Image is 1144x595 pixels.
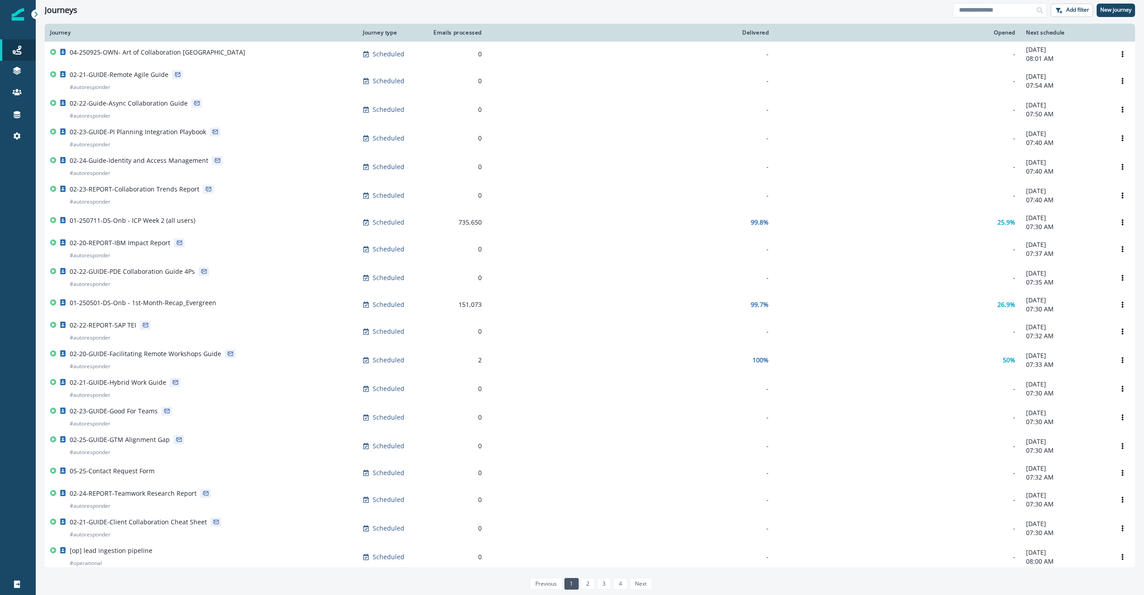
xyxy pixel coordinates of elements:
p: # autoresponder [70,448,110,457]
p: [DATE] [1026,351,1105,360]
div: - [492,162,769,171]
div: - [779,413,1015,422]
p: 100% [753,356,769,365]
p: [DATE] [1026,296,1105,305]
button: Options [1115,47,1130,61]
div: - [779,50,1015,59]
p: New journey [1100,7,1131,13]
div: - [779,442,1015,450]
p: 07:32 AM [1026,473,1105,482]
p: Scheduled [373,413,404,422]
p: [DATE] [1026,213,1105,222]
p: 02-20-REPORT-IBM Impact Report [70,238,170,247]
div: 0 [430,105,482,114]
p: [DATE] [1026,519,1105,528]
a: 02-20-REPORT-IBM Impact Report#autoresponderScheduled0--[DATE]07:37 AMOptions [45,235,1135,263]
div: Next schedule [1026,29,1105,36]
a: 02-23-REPORT-Collaboration Trends Report#autoresponderScheduled0--[DATE]07:40 AMOptions [45,181,1135,210]
button: Options [1115,271,1130,285]
p: 02-25-GUIDE-GTM Alignment Gap [70,435,170,444]
p: Scheduled [373,327,404,336]
p: [DATE] [1026,187,1105,195]
p: 07:30 AM [1026,500,1105,509]
div: - [492,384,769,393]
button: Options [1115,242,1130,256]
p: [DATE] [1026,269,1105,278]
p: 07:40 AM [1026,167,1105,176]
p: 99.7% [751,300,769,309]
div: - [492,524,769,533]
p: 05-25-Contact Request Form [70,467,155,476]
p: Scheduled [373,384,404,393]
button: Options [1115,298,1130,311]
div: 0 [430,468,482,477]
a: 02-24-REPORT-Teamwork Research Report#autoresponderScheduled0--[DATE]07:30 AMOptions [45,485,1135,514]
p: # autoresponder [70,83,110,92]
p: 02-21-GUIDE-Hybrid Work Guide [70,378,166,387]
p: # autoresponder [70,530,110,539]
button: Options [1115,411,1130,424]
p: # autoresponder [70,362,110,371]
div: 0 [430,50,482,59]
p: 02-24-Guide-Identity and Access Management [70,156,208,165]
div: 735,650 [430,218,482,227]
a: 02-20-GUIDE-Facilitating Remote Workshops Guide#autoresponderScheduled2100%50%[DATE]07:33 AMOptions [45,346,1135,374]
p: 50% [1003,356,1015,365]
div: - [492,245,769,254]
div: 0 [430,76,482,85]
p: 02-22-Guide-Async Collaboration Guide [70,99,188,108]
div: - [492,442,769,450]
p: # autoresponder [70,140,110,149]
a: Page 2 [581,578,595,590]
div: 0 [430,552,482,561]
div: 2 [430,356,482,365]
button: Options [1115,216,1130,229]
p: # operational [70,559,102,568]
div: - [492,50,769,59]
p: 07:54 AM [1026,81,1105,90]
div: Delivered [492,29,769,36]
div: 0 [430,442,482,450]
p: Scheduled [373,245,404,254]
p: 01-250711-DS-Onb - ICP Week 2 (all users) [70,216,195,225]
div: - [779,105,1015,114]
p: 07:30 AM [1026,446,1105,455]
p: 02-22-GUIDE-PDE Collaboration Guide 4Ps [70,267,195,276]
div: - [779,191,1015,200]
p: 99.8% [751,218,769,227]
p: # autoresponder [70,280,110,289]
div: - [779,273,1015,282]
a: 02-22-Guide-Async Collaboration Guide#autoresponderScheduled0--[DATE]07:50 AMOptions [45,95,1135,124]
button: Options [1115,74,1130,88]
div: - [492,552,769,561]
p: Scheduled [373,134,404,143]
button: Options [1115,160,1130,174]
a: 02-24-Guide-Identity and Access Management#autoresponderScheduled0--[DATE]07:40 AMOptions [45,153,1135,181]
p: # autoresponder [70,111,110,120]
div: - [492,273,769,282]
div: - [492,495,769,504]
p: Scheduled [373,50,404,59]
p: Scheduled [373,442,404,450]
img: Inflection [12,8,24,21]
p: [DATE] [1026,45,1105,54]
p: # autoresponder [70,251,110,260]
p: [DATE] [1026,129,1105,138]
button: Options [1115,382,1130,395]
p: 07:30 AM [1026,417,1105,426]
div: - [492,134,769,143]
div: 151,073 [430,300,482,309]
button: Options [1115,522,1130,535]
p: Scheduled [373,552,404,561]
button: Options [1115,493,1130,506]
div: - [779,552,1015,561]
p: 07:32 AM [1026,331,1105,340]
div: - [492,413,769,422]
div: Emails processed [430,29,482,36]
p: [DATE] [1026,464,1105,473]
p: [DATE] [1026,408,1105,417]
p: Add filter [1066,7,1089,13]
div: 0 [430,245,482,254]
p: 02-23-GUIDE-PI Planning Integration Playbook [70,127,206,136]
a: 02-21-GUIDE-Remote Agile Guide#autoresponderScheduled0--[DATE]07:54 AMOptions [45,67,1135,95]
